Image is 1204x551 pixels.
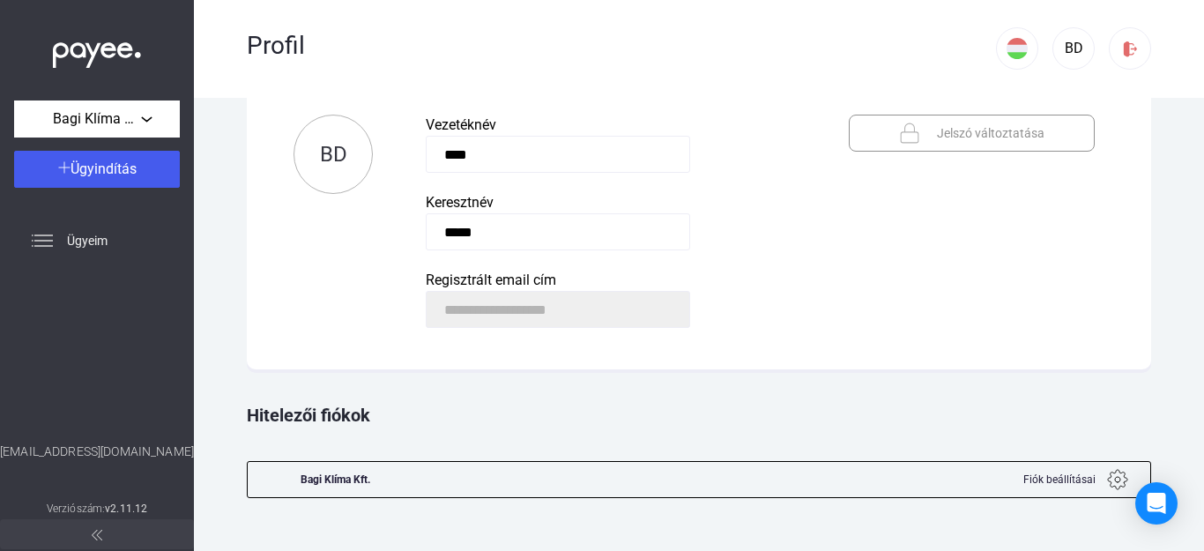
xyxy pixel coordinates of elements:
[1000,462,1150,497] button: Fiók beállításai
[426,192,796,213] div: Keresztnév
[996,27,1038,70] button: HU
[105,503,147,515] strong: v2.11.12
[1109,27,1151,70] button: logout-red
[53,108,141,130] span: Bagi Klíma Kft.
[320,142,347,167] span: BD
[1059,38,1089,59] div: BD
[71,160,137,177] span: Ügyindítás
[53,33,141,69] img: white-payee-white-dot.svg
[1023,469,1096,490] span: Fiók beállításai
[426,115,796,136] div: Vezetéknév
[247,378,1151,452] div: Hitelezői fiókok
[1107,469,1128,490] img: gear.svg
[14,151,180,188] button: Ügyindítás
[1121,40,1140,58] img: logout-red
[14,101,180,138] button: Bagi Klíma Kft.
[1052,27,1095,70] button: BD
[426,270,796,291] div: Regisztrált email cím
[32,230,53,251] img: list.svg
[899,123,920,144] img: lock-blue
[58,161,71,174] img: plus-white.svg
[937,123,1044,144] span: Jelszó változtatása
[247,31,996,61] div: Profil
[294,115,373,194] button: BD
[67,230,108,251] span: Ügyeim
[92,530,102,540] img: arrow-double-left-grey.svg
[1135,482,1178,525] div: Open Intercom Messenger
[1007,38,1028,59] img: HU
[849,115,1095,152] button: lock-blueJelszó változtatása
[301,462,370,497] div: Bagi Klíma Kft.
